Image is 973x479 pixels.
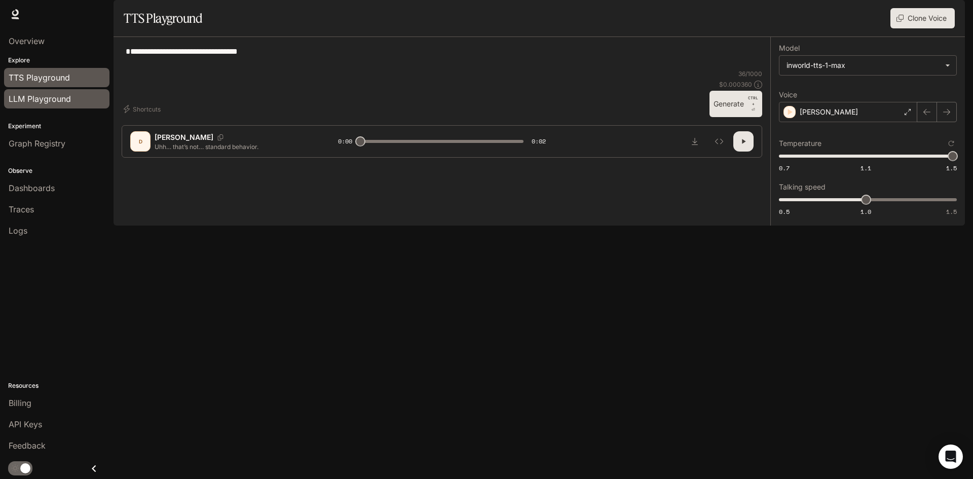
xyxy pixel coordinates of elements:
[719,80,752,89] p: $ 0.000360
[860,164,871,172] span: 1.1
[779,183,826,191] p: Talking speed
[213,134,228,140] button: Copy Voice ID
[860,207,871,216] span: 1.0
[800,107,858,117] p: [PERSON_NAME]
[338,136,352,146] span: 0:00
[709,91,762,117] button: GenerateCTRL +⏎
[779,207,790,216] span: 0.5
[748,95,758,113] p: ⏎
[779,56,956,75] div: inworld-tts-1-max
[122,101,165,117] button: Shortcuts
[132,133,148,150] div: D
[748,95,758,107] p: CTRL +
[532,136,546,146] span: 0:02
[709,131,729,152] button: Inspect
[779,45,800,52] p: Model
[779,91,797,98] p: Voice
[155,132,213,142] p: [PERSON_NAME]
[890,8,955,28] button: Clone Voice
[946,207,957,216] span: 1.5
[787,60,940,70] div: inworld-tts-1-max
[779,140,821,147] p: Temperature
[779,164,790,172] span: 0.7
[685,131,705,152] button: Download audio
[155,142,314,151] p: Uhh… that’s not… standard behavior.
[124,8,202,28] h1: TTS Playground
[946,164,957,172] span: 1.5
[738,69,762,78] p: 36 / 1000
[939,445,963,469] div: Open Intercom Messenger
[946,138,957,149] button: Reset to default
